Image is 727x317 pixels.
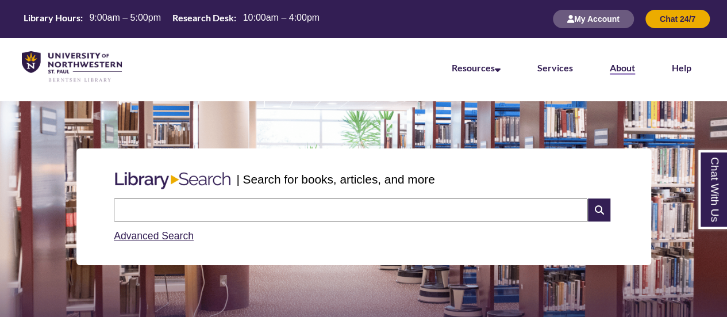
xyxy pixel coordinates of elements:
[89,13,161,22] span: 9:00am – 5:00pm
[19,12,324,26] table: Hours Today
[610,62,635,75] a: About
[19,12,324,27] a: Hours Today
[537,62,573,73] a: Services
[109,167,236,194] img: Libary Search
[168,12,238,24] th: Research Desk:
[236,170,434,188] p: | Search for books, articles, and more
[588,198,610,221] i: Search
[553,14,634,24] a: My Account
[553,10,634,28] button: My Account
[645,14,710,24] a: Chat 24/7
[672,62,691,73] a: Help
[22,51,122,83] img: UNWSP Library Logo
[645,10,710,28] button: Chat 24/7
[114,230,194,242] a: Advanced Search
[452,62,501,73] a: Resources
[19,12,84,24] th: Library Hours:
[243,13,320,22] span: 10:00am – 4:00pm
